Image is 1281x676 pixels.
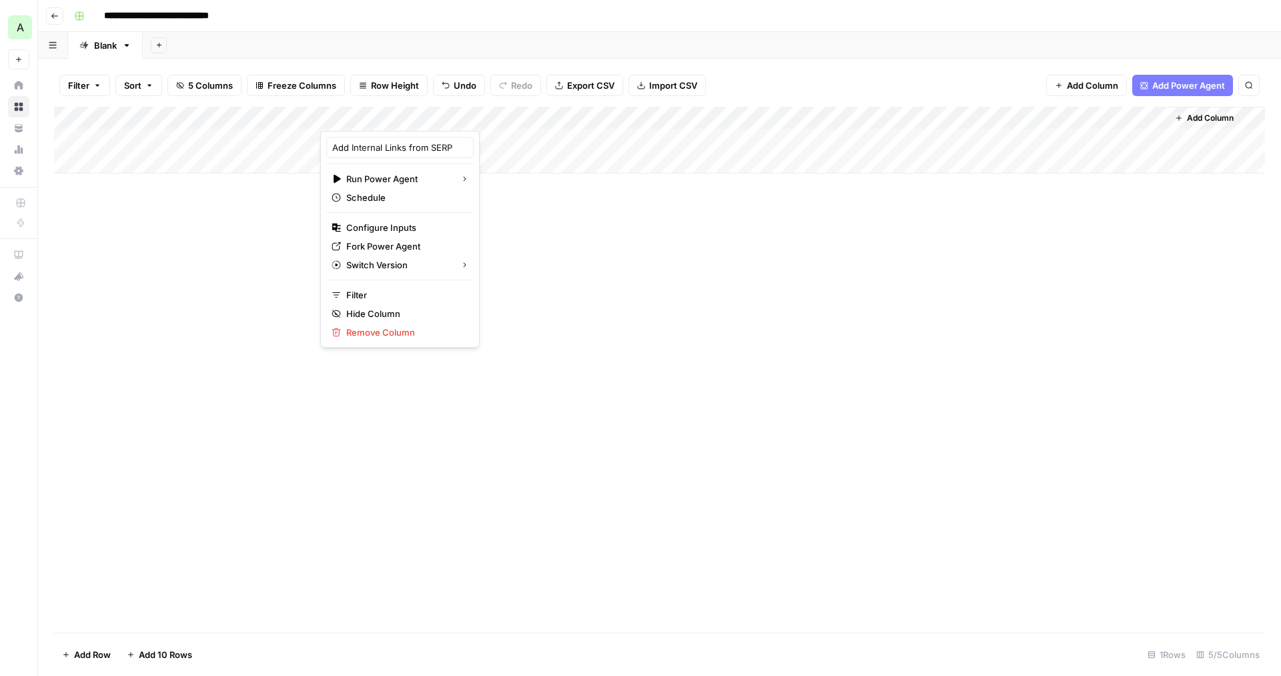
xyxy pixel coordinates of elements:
[346,191,463,204] span: Schedule
[1046,75,1127,96] button: Add Column
[1132,75,1233,96] button: Add Power Agent
[74,648,111,661] span: Add Row
[1191,644,1265,665] div: 5/5 Columns
[54,644,119,665] button: Add Row
[268,79,336,92] span: Freeze Columns
[8,11,29,44] button: Workspace: Advance Local
[567,79,614,92] span: Export CSV
[8,117,29,139] a: Your Data
[346,288,463,302] span: Filter
[454,79,476,92] span: Undo
[167,75,242,96] button: 5 Columns
[59,75,110,96] button: Filter
[350,75,428,96] button: Row Height
[1142,644,1191,665] div: 1 Rows
[628,75,706,96] button: Import CSV
[9,266,29,286] div: What's new?
[1067,79,1118,92] span: Add Column
[188,79,233,92] span: 5 Columns
[247,75,345,96] button: Freeze Columns
[433,75,485,96] button: Undo
[1152,79,1225,92] span: Add Power Agent
[119,644,200,665] button: Add 10 Rows
[8,96,29,117] a: Browse
[124,79,141,92] span: Sort
[8,287,29,308] button: Help + Support
[8,75,29,96] a: Home
[8,160,29,182] a: Settings
[490,75,541,96] button: Redo
[1170,109,1239,127] button: Add Column
[139,648,192,661] span: Add 10 Rows
[546,75,623,96] button: Export CSV
[511,79,532,92] span: Redo
[1187,112,1234,124] span: Add Column
[346,307,463,320] span: Hide Column
[17,19,24,35] span: A
[371,79,419,92] span: Row Height
[94,39,117,52] div: Blank
[8,244,29,266] a: AirOps Academy
[346,221,463,234] span: Configure Inputs
[649,79,697,92] span: Import CSV
[346,326,463,339] span: Remove Column
[68,32,143,59] a: Blank
[346,258,450,272] span: Switch Version
[346,172,450,186] span: Run Power Agent
[8,139,29,160] a: Usage
[346,240,463,253] span: Fork Power Agent
[8,266,29,287] button: What's new?
[115,75,162,96] button: Sort
[68,79,89,92] span: Filter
